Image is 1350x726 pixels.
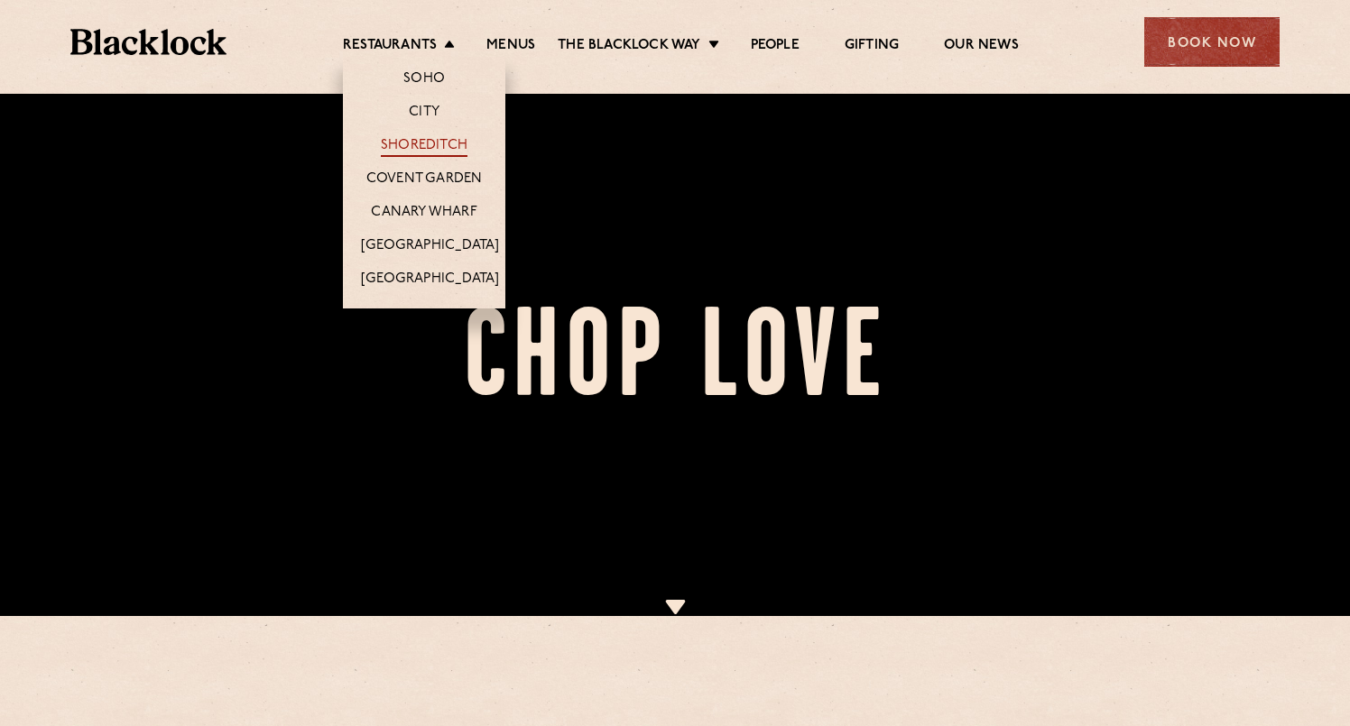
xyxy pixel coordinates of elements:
[371,204,476,224] a: Canary Wharf
[70,29,227,55] img: BL_Textured_Logo-footer-cropped.svg
[751,37,800,57] a: People
[403,70,445,90] a: Soho
[381,137,467,157] a: Shoreditch
[366,170,483,190] a: Covent Garden
[361,271,499,290] a: [GEOGRAPHIC_DATA]
[343,37,437,57] a: Restaurants
[944,37,1019,57] a: Our News
[409,104,439,124] a: City
[1144,17,1280,67] div: Book Now
[664,600,687,614] img: icon-dropdown-cream.svg
[845,37,899,57] a: Gifting
[558,37,700,57] a: The Blacklock Way
[486,37,535,57] a: Menus
[361,237,499,257] a: [GEOGRAPHIC_DATA]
